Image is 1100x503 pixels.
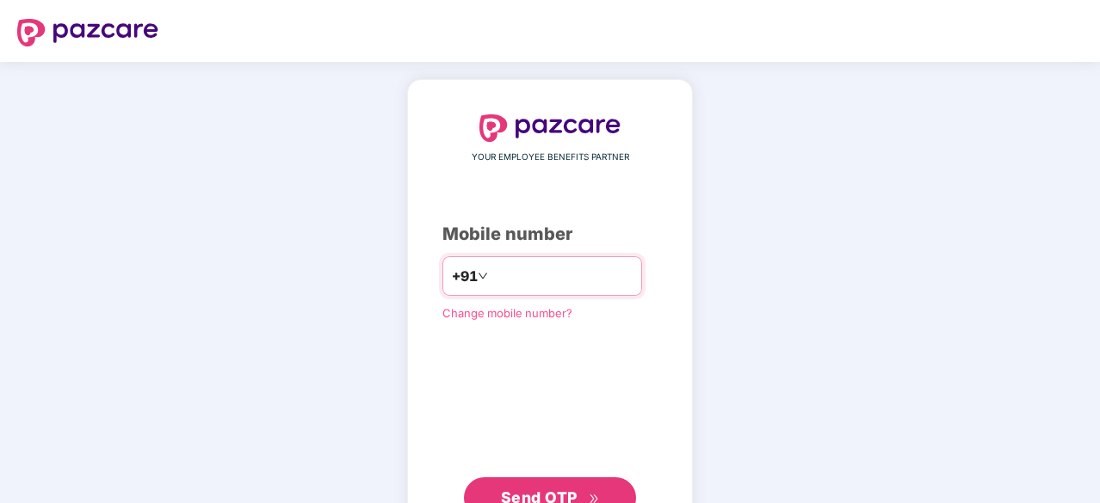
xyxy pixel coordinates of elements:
span: down [478,271,488,281]
span: YOUR EMPLOYEE BENEFITS PARTNER [472,150,629,164]
div: Mobile number [442,221,658,248]
a: Change mobile number? [442,306,572,320]
span: +91 [452,266,478,287]
img: logo [479,114,621,142]
img: logo [17,19,158,46]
